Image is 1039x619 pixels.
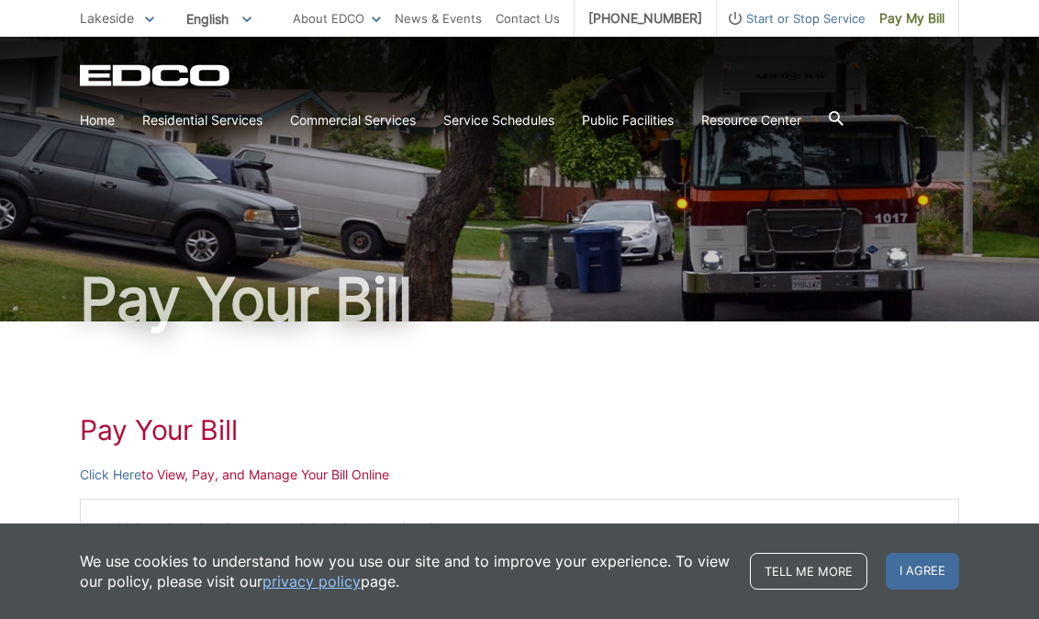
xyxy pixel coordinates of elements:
[80,465,141,485] a: Click Here
[80,110,115,130] a: Home
[395,8,482,28] a: News & Events
[293,8,381,28] a: About EDCO
[879,8,944,28] span: Pay My Bill
[117,518,940,538] li: Make a One-time Payment or Schedule a One-time Payment
[496,8,560,28] a: Contact Us
[443,110,554,130] a: Service Schedules
[80,270,959,329] h1: Pay Your Bill
[750,553,867,590] a: Tell me more
[80,64,232,86] a: EDCD logo. Return to the homepage.
[701,110,801,130] a: Resource Center
[290,110,416,130] a: Commercial Services
[80,551,732,591] p: We use cookies to understand how you use our site and to improve your experience. To view our pol...
[582,110,674,130] a: Public Facilities
[80,465,959,485] p: to View, Pay, and Manage Your Bill Online
[142,110,263,130] a: Residential Services
[886,553,959,590] span: I agree
[263,571,361,591] a: privacy policy
[173,4,265,34] span: English
[80,10,134,26] span: Lakeside
[80,413,959,446] h1: Pay Your Bill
